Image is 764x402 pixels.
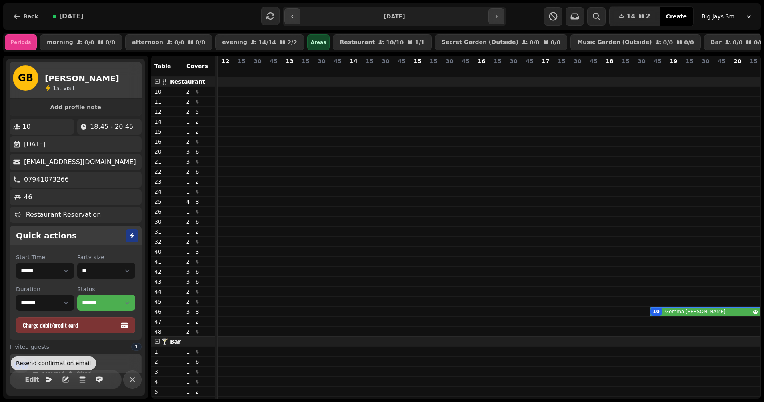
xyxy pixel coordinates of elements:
[154,88,180,96] p: 10
[215,34,304,50] button: evening14/142/2
[132,39,163,46] p: afternoon
[526,67,533,75] p: 0
[131,343,142,351] div: 1
[287,40,297,45] p: 2 / 2
[154,278,180,286] p: 43
[154,128,180,136] p: 15
[654,57,661,65] p: 45
[106,40,116,45] p: 0 / 0
[510,57,517,65] p: 30
[77,253,135,261] label: Party size
[186,358,212,366] p: 1 - 6
[622,57,629,65] p: 15
[24,140,46,149] p: [DATE]
[196,40,206,45] p: 0 / 0
[462,67,469,75] p: 0
[638,67,645,75] p: 4
[23,322,119,328] span: Charge debit/credit card
[430,57,437,65] p: 15
[186,178,212,186] p: 1 - 2
[186,328,212,336] p: 2 - 4
[154,178,180,186] p: 23
[154,368,180,376] p: 3
[270,67,277,75] p: 0
[733,40,743,45] p: 0 / 0
[542,67,549,75] p: 0
[670,67,677,75] p: 0
[56,85,63,91] span: st
[558,67,565,75] p: 0
[646,13,650,20] span: 2
[186,268,212,276] p: 3 - 6
[186,108,212,116] p: 2 - 5
[186,258,212,266] p: 2 - 4
[16,253,74,261] label: Start Time
[186,188,212,196] p: 1 - 4
[551,40,561,45] p: 0 / 0
[382,67,389,75] p: 0
[542,57,549,65] p: 17
[24,372,40,388] button: Edit
[494,57,501,65] p: 15
[45,73,119,84] h2: [PERSON_NAME]
[154,318,180,326] p: 47
[446,67,453,75] p: 0
[27,376,37,383] span: Edit
[154,238,180,246] p: 32
[254,57,261,65] p: 30
[186,238,212,246] p: 2 - 4
[734,57,741,65] p: 20
[558,57,565,65] p: 15
[154,258,180,266] p: 41
[590,57,597,65] p: 45
[23,14,38,19] span: Back
[154,358,180,366] p: 2
[684,40,694,45] p: 0 / 0
[53,85,56,91] span: 1
[526,57,533,65] p: 45
[478,57,485,65] p: 16
[702,12,742,20] span: Big Jays Smokehouse
[754,40,764,45] p: 0 / 0
[718,57,725,65] p: 45
[186,278,212,286] p: 3 - 6
[186,88,212,96] p: 2 - 4
[254,67,261,75] p: 0
[186,128,212,136] p: 1 - 2
[154,218,180,226] p: 30
[186,198,212,206] p: 4 - 8
[186,168,212,176] p: 2 - 6
[5,34,37,50] div: Periods
[186,378,212,386] p: 1 - 4
[26,210,101,220] p: Restaurant Reservation
[186,348,212,356] p: 1 - 4
[414,57,421,65] p: 15
[702,67,709,75] p: 0
[222,39,247,46] p: evening
[40,34,122,50] button: morning0/00/0
[238,67,245,75] p: 0
[154,288,180,296] p: 44
[430,67,437,75] p: 0
[13,102,138,112] button: Add profile note
[350,67,357,75] p: 0
[154,98,180,106] p: 11
[16,285,74,293] label: Duration
[665,308,726,315] p: Gemma [PERSON_NAME]
[154,108,180,116] p: 12
[340,39,375,46] p: Restaurant
[334,67,341,75] p: 0
[510,67,517,75] p: 0
[334,57,341,65] p: 45
[11,356,96,370] div: Resend confirmation email
[702,57,709,65] p: 30
[154,158,180,166] p: 21
[670,57,677,65] p: 19
[286,67,293,75] p: 0
[90,122,133,132] p: 18:45 - 20:45
[186,288,212,296] p: 2 - 4
[154,348,180,356] p: 1
[286,57,293,65] p: 13
[186,218,212,226] p: 2 - 6
[186,138,212,146] p: 2 - 4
